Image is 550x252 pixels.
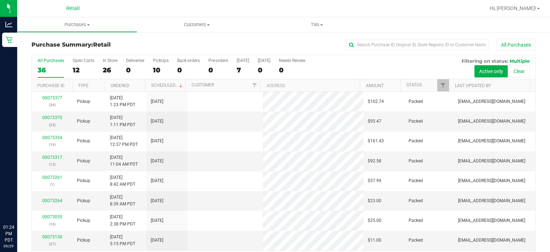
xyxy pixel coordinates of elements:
[93,41,111,48] span: Retail
[368,198,381,204] span: $23.00
[36,101,68,108] p: (24)
[406,82,422,87] a: Status
[32,42,199,48] h3: Purchase Summary:
[177,66,200,74] div: 0
[42,175,62,180] a: 00073261
[17,17,137,32] a: Purchases
[177,58,200,63] div: Back-orders
[151,177,163,184] span: [DATE]
[18,22,137,28] span: Purchases
[490,5,536,11] span: Hi, [PERSON_NAME]!
[77,217,90,224] span: Pickup
[409,217,423,224] span: Packed
[462,58,508,64] span: Filtering on status:
[103,66,117,74] div: 26
[73,66,94,74] div: 12
[208,58,228,63] div: Pre-orders
[42,95,62,100] a: 00073377
[42,198,62,203] a: 00073264
[38,58,64,63] div: All Purchases
[458,198,525,204] span: [EMAIL_ADDRESS][DOMAIN_NAME]
[455,83,491,88] a: Last Updated By
[458,177,525,184] span: [EMAIL_ADDRESS][DOMAIN_NAME]
[409,118,423,125] span: Packed
[151,98,163,105] span: [DATE]
[110,174,135,188] span: [DATE] 8:42 AM PDT
[260,79,360,92] th: Address
[346,39,489,50] input: Search Purchase ID, Original ID, State Registry ID or Customer Name...
[368,158,381,165] span: $92.58
[151,83,184,88] a: Scheduled
[437,79,449,91] a: Filter
[36,122,68,128] p: (23)
[249,79,260,91] a: Filter
[3,243,14,249] p: 09/29
[496,39,536,51] button: All Purchases
[237,66,249,74] div: 7
[21,194,30,202] iframe: Resource center unread badge
[110,134,138,148] span: [DATE] 12:37 PM PDT
[77,118,90,125] span: Pickup
[36,181,68,188] p: (1)
[409,158,423,165] span: Packed
[368,217,381,224] span: $25.00
[42,115,62,120] a: 00073370
[151,118,163,125] span: [DATE]
[208,66,228,74] div: 0
[151,198,163,204] span: [DATE]
[36,141,68,148] p: (19)
[368,177,381,184] span: $37.99
[409,98,423,105] span: Packed
[409,198,423,204] span: Packed
[458,98,525,105] span: [EMAIL_ADDRESS][DOMAIN_NAME]
[192,82,214,87] a: Customer
[110,114,135,128] span: [DATE] 1:11 PM PDT
[37,83,64,88] a: Purchase ID
[110,194,135,208] span: [DATE] 8:39 AM PDT
[42,214,62,219] a: 00073055
[458,217,525,224] span: [EMAIL_ADDRESS][DOMAIN_NAME]
[66,5,80,11] span: Retail
[110,154,138,168] span: [DATE] 11:04 AM PDT
[110,214,135,227] span: [DATE] 2:38 PM PDT
[474,65,508,77] button: Active only
[458,158,525,165] span: [EMAIL_ADDRESS][DOMAIN_NAME]
[38,66,64,74] div: 36
[36,161,68,168] p: (12)
[73,58,94,63] div: Open Carts
[110,95,135,108] span: [DATE] 1:23 PM PDT
[3,224,14,243] p: 01:24 PM PDT
[42,135,62,140] a: 00073354
[279,66,305,74] div: 0
[7,195,29,216] iframe: Resource center
[77,138,90,144] span: Pickup
[42,155,62,160] a: 00073317
[77,237,90,244] span: Pickup
[279,58,305,63] div: Needs Review
[409,177,423,184] span: Packed
[258,58,270,63] div: [DATE]
[366,83,384,88] a: Amount
[36,221,68,228] p: (16)
[151,158,163,165] span: [DATE]
[151,217,163,224] span: [DATE]
[458,138,525,144] span: [EMAIL_ADDRESS][DOMAIN_NAME]
[153,66,169,74] div: 10
[77,158,90,165] span: Pickup
[126,66,144,74] div: 0
[151,237,163,244] span: [DATE]
[458,118,525,125] span: [EMAIL_ADDRESS][DOMAIN_NAME]
[78,83,88,88] a: Type
[5,21,13,28] inline-svg: Analytics
[409,237,423,244] span: Packed
[258,66,270,74] div: 0
[111,83,129,88] a: Ordered
[257,22,377,28] span: Tills
[368,118,381,125] span: $95.47
[103,58,117,63] div: In Store
[237,58,249,63] div: [DATE]
[77,177,90,184] span: Pickup
[126,58,144,63] div: Deliveries
[151,138,163,144] span: [DATE]
[409,138,423,144] span: Packed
